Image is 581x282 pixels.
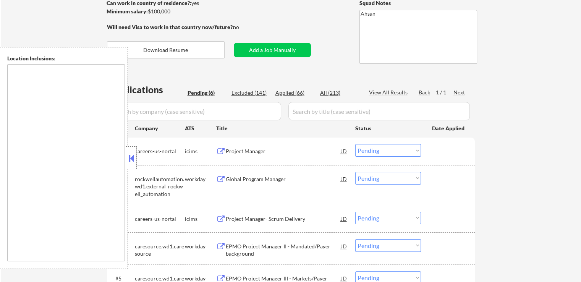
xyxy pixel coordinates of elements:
[135,243,185,258] div: caresource.wd1.caresource
[135,175,185,198] div: rockwellautomation.wd1.external_rockwell_automation
[185,125,216,132] div: ATS
[320,89,358,97] div: All (213)
[369,89,410,96] div: View All Results
[275,89,314,97] div: Applied (66)
[355,121,421,135] div: Status
[234,43,311,57] button: Add a Job Manually
[188,89,226,97] div: Pending (6)
[436,89,453,96] div: 1 / 1
[231,89,270,97] div: Excluded (141)
[7,55,125,62] div: Location Inclusions:
[109,102,281,120] input: Search by company (case sensitive)
[107,41,225,58] button: Download Resume
[185,215,216,223] div: icims
[340,144,348,158] div: JD
[216,125,348,132] div: Title
[135,215,185,223] div: careers-us-nortal
[419,89,431,96] div: Back
[109,85,185,94] div: Applications
[340,172,348,186] div: JD
[107,8,234,15] div: $100,000
[185,147,216,155] div: icims
[107,8,148,15] strong: Minimum salary:
[226,175,341,183] div: Global Program Manager
[432,125,466,132] div: Date Applied
[340,239,348,253] div: JD
[226,147,341,155] div: Project Manager
[453,89,466,96] div: Next
[226,215,341,223] div: Project Manager- Scrum Delivery
[226,243,341,258] div: EPMO Project Manager II - Mandated/Payer background
[135,125,185,132] div: Company
[233,23,255,31] div: no
[340,212,348,225] div: JD
[185,175,216,183] div: workday
[135,147,185,155] div: careers-us-nortal
[185,243,216,250] div: workday
[288,102,470,120] input: Search by title (case sensitive)
[107,24,234,30] strong: Will need Visa to work in that country now/future?:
